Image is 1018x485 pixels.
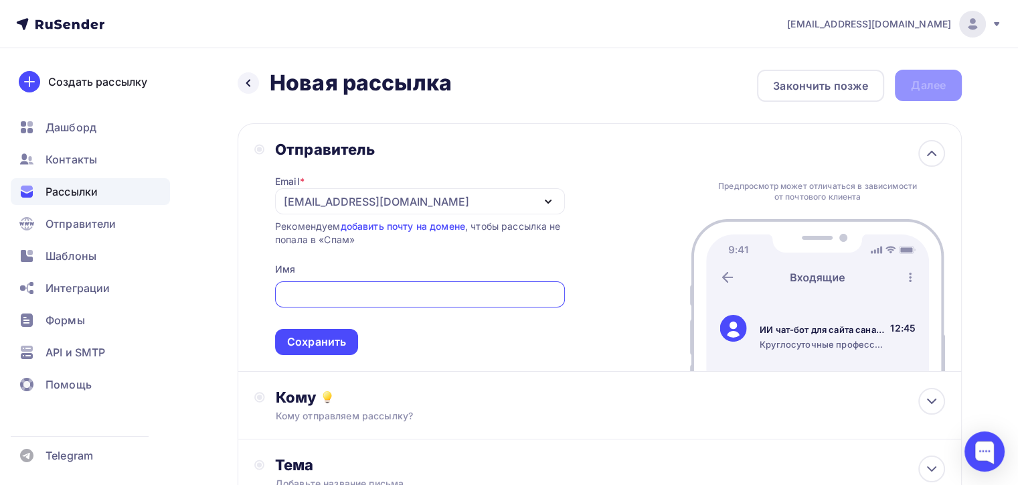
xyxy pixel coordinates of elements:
[287,334,346,350] div: Сохранить
[11,178,170,205] a: Рассылки
[46,151,97,167] span: Контакты
[275,175,305,188] div: Email
[46,447,93,464] span: Telegram
[46,184,98,200] span: Рассылки
[760,324,885,336] div: ИИ чат-бот для сайта санаторно-курортной организации
[275,188,565,214] button: [EMAIL_ADDRESS][DOMAIN_NAME]
[275,140,565,159] div: Отправитель
[340,220,464,232] a: добавить почту на домене
[46,312,85,328] span: Формы
[890,322,916,335] div: 12:45
[787,11,1002,38] a: [EMAIL_ADDRESS][DOMAIN_NAME]
[275,220,565,247] div: Рекомендуем , чтобы рассылка не попала в «Спам»
[276,409,878,423] div: Кому отправляем рассылку?
[11,242,170,269] a: Шаблоны
[11,114,170,141] a: Дашборд
[46,248,96,264] span: Шаблоны
[11,146,170,173] a: Контакты
[787,17,951,31] span: [EMAIL_ADDRESS][DOMAIN_NAME]
[46,216,116,232] span: Отправители
[46,376,92,393] span: Помощь
[715,181,921,202] div: Предпросмотр может отличаться в зависимости от почтового клиента
[46,280,110,296] span: Интеграции
[284,194,469,210] div: [EMAIL_ADDRESS][DOMAIN_NAME]
[275,263,295,276] div: Имя
[46,119,96,135] span: Дашборд
[773,78,868,94] div: Закончить позже
[11,307,170,334] a: Формы
[276,388,945,407] div: Кому
[760,338,885,350] div: Круглосуточные профессиональные ответы и брони без участия менеджера
[11,210,170,237] a: Отправители
[48,74,147,90] div: Создать рассылку
[275,456,539,474] div: Тема
[270,70,452,96] h2: Новая рассылка
[46,344,105,360] span: API и SMTP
